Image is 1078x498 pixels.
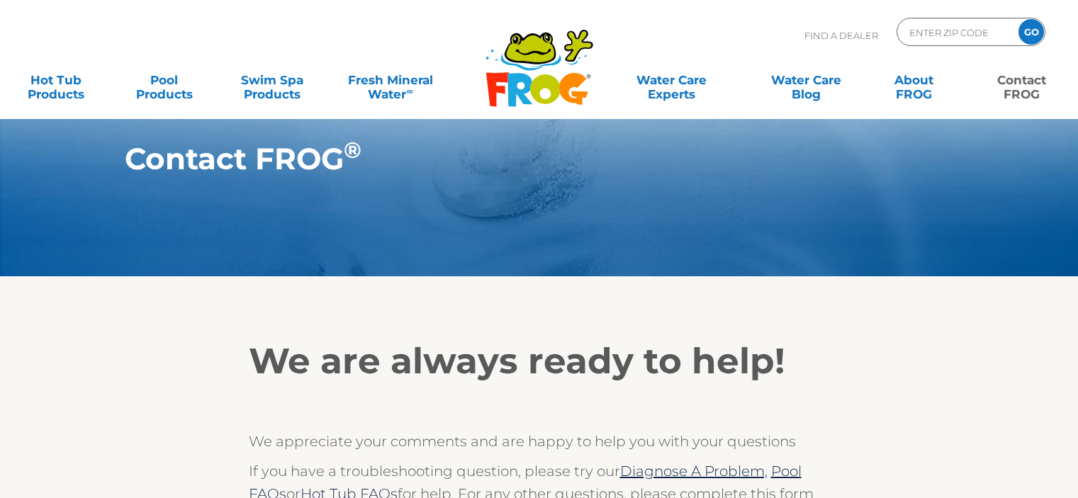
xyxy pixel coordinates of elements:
h2: We are always ready to help! [249,340,830,383]
a: Diagnose A Problem, [620,463,768,480]
h1: Contact FROG [125,142,888,176]
sup: ® [344,137,361,164]
input: GO [1018,19,1044,45]
a: Fresh MineralWater∞ [338,66,443,94]
a: Swim SpaProducts [230,66,314,94]
a: AboutFROG [872,66,955,94]
a: ContactFROG [980,66,1064,94]
p: We appreciate your comments and are happy to help you with your questions [249,430,830,453]
a: Hot TubProducts [14,66,98,94]
input: Zip Code Form [908,22,1004,43]
a: Water CareBlog [764,66,848,94]
sup: ∞ [406,86,412,96]
a: Water CareExperts [603,66,740,94]
a: PoolProducts [122,66,206,94]
p: Find A Dealer [804,18,878,53]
